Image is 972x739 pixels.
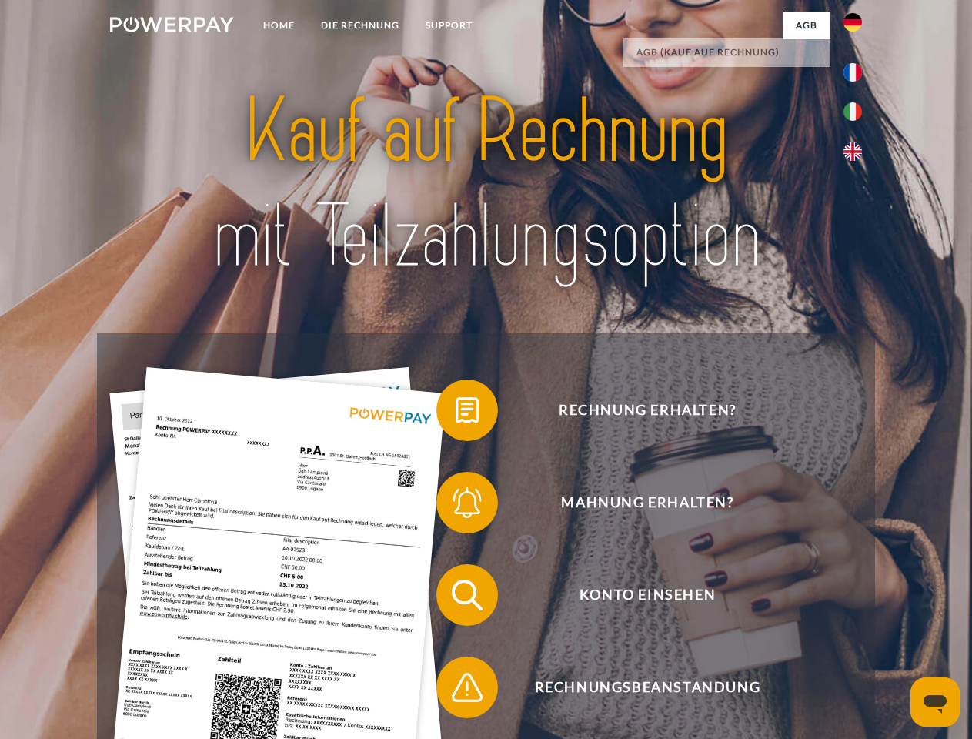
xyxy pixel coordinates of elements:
[436,380,837,441] button: Rechnung erhalten?
[623,38,830,66] a: AGB (Kauf auf Rechnung)
[250,12,308,39] a: Home
[436,657,837,718] button: Rechnungsbeanstandung
[623,66,830,94] a: AGB (Kreditkonto/Teilzahlung)
[843,63,862,82] img: fr
[448,391,486,430] img: qb_bill.svg
[459,657,836,718] span: Rechnungsbeanstandung
[459,472,836,533] span: Mahnung erhalten?
[843,102,862,121] img: it
[413,12,486,39] a: SUPPORT
[910,677,960,727] iframe: Schaltfläche zum Öffnen des Messaging-Fensters
[448,576,486,614] img: qb_search.svg
[308,12,413,39] a: DIE RECHNUNG
[436,564,837,626] button: Konto einsehen
[147,74,825,295] img: title-powerpay_de.svg
[783,12,830,39] a: agb
[448,483,486,522] img: qb_bell.svg
[436,472,837,533] button: Mahnung erhalten?
[459,380,836,441] span: Rechnung erhalten?
[843,142,862,161] img: en
[110,17,234,32] img: logo-powerpay-white.svg
[448,668,486,707] img: qb_warning.svg
[459,564,836,626] span: Konto einsehen
[843,13,862,32] img: de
